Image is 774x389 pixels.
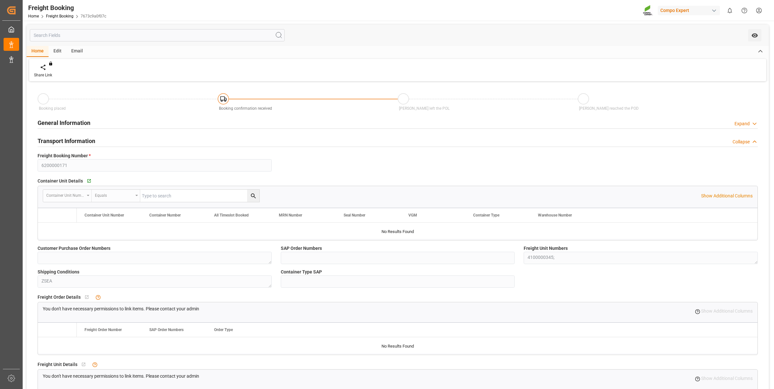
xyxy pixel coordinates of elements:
[30,29,285,41] input: Search Fields
[399,106,450,111] span: [PERSON_NAME] left the POL
[46,14,74,18] a: Freight Booking
[38,118,90,127] h2: General Information
[748,29,761,41] button: open menu
[658,4,723,17] button: Compo Expert
[38,294,81,301] span: Freight Order Details
[643,5,653,16] img: Screenshot%202023-09-29%20at%2010.02.21.png_1712312052.png
[92,190,140,202] button: open menu
[39,106,66,111] span: Booking placed
[95,191,133,198] div: Equals
[66,46,88,57] div: Email
[214,213,249,217] span: All Timeslot Booked
[737,3,752,18] button: Help Center
[723,3,737,18] button: show 0 new notifications
[38,275,272,288] textarea: ZSEA
[214,328,233,332] span: Order Type
[281,245,322,252] span: SAP Order Numbers
[85,328,122,332] span: Freight Order Number
[38,245,110,252] span: Customer Purchase Order Numbers
[46,191,85,198] div: Container Unit Number
[85,213,124,217] span: Container Unit Number
[38,178,83,184] span: Container Unit Details
[38,152,91,159] span: Freight Booking Number
[27,46,49,57] div: Home
[281,269,322,275] span: Container Type SAP
[43,190,92,202] button: open menu
[538,213,572,217] span: Warehouse Number
[28,14,39,18] a: Home
[579,106,639,111] span: [PERSON_NAME] reached the POD
[38,361,77,368] span: Freight Unit Details
[49,46,66,57] div: Edit
[279,213,302,217] span: MRN Number
[473,213,499,217] span: Container Type
[28,3,106,13] div: Freight Booking
[43,373,199,380] p: You don't have necessary permissions to link items. Please contact your admin
[219,106,272,111] span: Booking confirmation received
[733,139,750,145] div: Collapse
[140,190,259,202] input: Type to search
[38,137,95,145] h2: Transport Information
[524,245,568,252] span: Freight Unit Numbers
[701,193,753,199] p: Show Additional Columns
[149,328,184,332] span: SAP Order Numbers
[43,306,199,312] p: You don't have necessary permissions to link items. Please contact your admin
[38,269,79,275] span: Shipping Conditions
[658,6,720,15] div: Compo Expert
[524,252,758,264] textarea: 4100000345;
[734,120,750,127] div: Expand
[247,190,259,202] button: search button
[344,213,365,217] span: Seal Number
[408,213,417,217] span: VGM
[149,213,181,217] span: Container Number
